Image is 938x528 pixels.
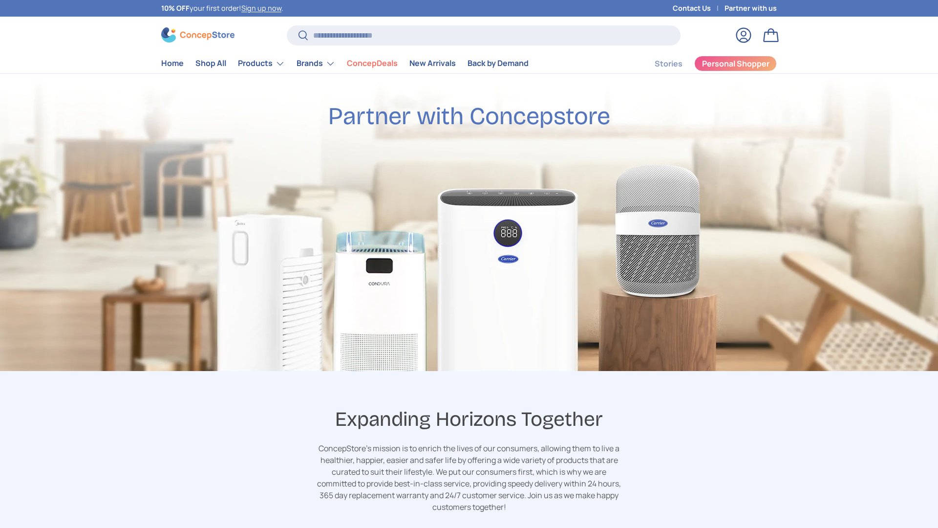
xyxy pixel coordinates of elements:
[241,3,281,13] a: Sign up now
[725,3,777,14] a: Partner with us
[347,54,398,73] a: ConcepDeals
[702,60,769,67] span: Personal Shopper
[315,442,623,513] p: ConcepStore’s mission is to enrich the lives of our consumers, allowing them to live a healthier,...
[335,406,603,433] span: Expanding Horizons Together
[161,3,190,13] strong: 10% OFF
[291,54,341,73] summary: Brands
[161,27,234,43] img: ConcepStore
[328,101,610,132] h2: Partner with Concepstore
[694,56,777,71] a: Personal Shopper
[238,54,285,73] a: Products
[409,54,456,73] a: New Arrivals
[468,54,529,73] a: Back by Demand
[161,54,529,73] nav: Primary
[161,3,283,14] p: your first order! .
[297,54,335,73] a: Brands
[673,3,725,14] a: Contact Us
[655,54,682,73] a: Stories
[232,54,291,73] summary: Products
[195,54,226,73] a: Shop All
[161,54,184,73] a: Home
[631,54,777,73] nav: Secondary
